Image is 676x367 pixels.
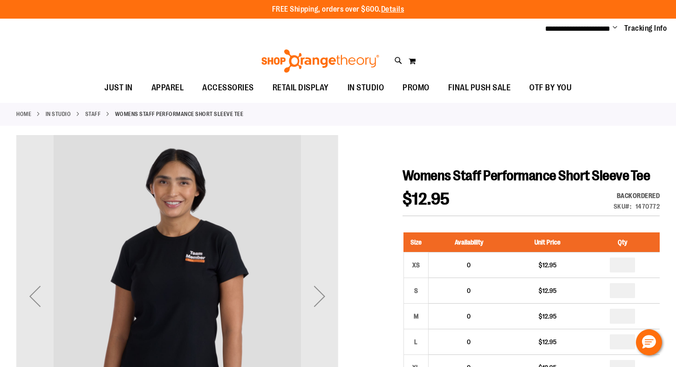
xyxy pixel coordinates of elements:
div: M [409,309,423,323]
a: RETAIL DISPLAY [263,77,338,99]
a: JUST IN [95,77,142,99]
a: OTF BY YOU [520,77,581,99]
strong: SKU [614,203,632,210]
span: RETAIL DISPLAY [273,77,329,98]
div: $12.95 [514,286,580,295]
span: IN STUDIO [348,77,384,98]
a: APPAREL [142,77,193,99]
span: Womens Staff Performance Short Sleeve Tee [403,168,650,183]
span: FINAL PUSH SALE [448,77,511,98]
div: 1470772 [635,202,660,211]
th: Availability [428,232,509,252]
span: 0 [467,287,471,294]
span: OTF BY YOU [529,77,572,98]
img: Shop Orangetheory [260,49,381,73]
span: 0 [467,338,471,346]
a: Staff [85,110,101,118]
a: IN STUDIO [46,110,71,118]
th: Size [403,232,428,252]
a: ACCESSORIES [193,77,263,99]
span: 0 [467,313,471,320]
a: FINAL PUSH SALE [439,77,520,99]
a: Tracking Info [624,23,667,34]
span: 0 [467,261,471,269]
a: PROMO [393,77,439,99]
span: APPAREL [151,77,184,98]
span: ACCESSORIES [202,77,254,98]
div: $12.95 [514,312,580,321]
div: L [409,335,423,349]
div: S [409,284,423,298]
a: Home [16,110,31,118]
button: Account menu [613,24,617,33]
a: Details [381,5,404,14]
div: Backordered [614,191,660,200]
div: XS [409,258,423,272]
div: Availability [614,191,660,200]
div: $12.95 [514,337,580,347]
span: JUST IN [104,77,133,98]
div: $12.95 [514,260,580,270]
span: PROMO [403,77,430,98]
th: Unit Price [509,232,585,252]
p: FREE Shipping, orders over $600. [272,4,404,15]
th: Qty [586,232,660,252]
a: IN STUDIO [338,77,394,98]
button: Hello, have a question? Let’s chat. [636,329,662,355]
strong: Womens Staff Performance Short Sleeve Tee [115,110,244,118]
span: $12.95 [403,190,450,209]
